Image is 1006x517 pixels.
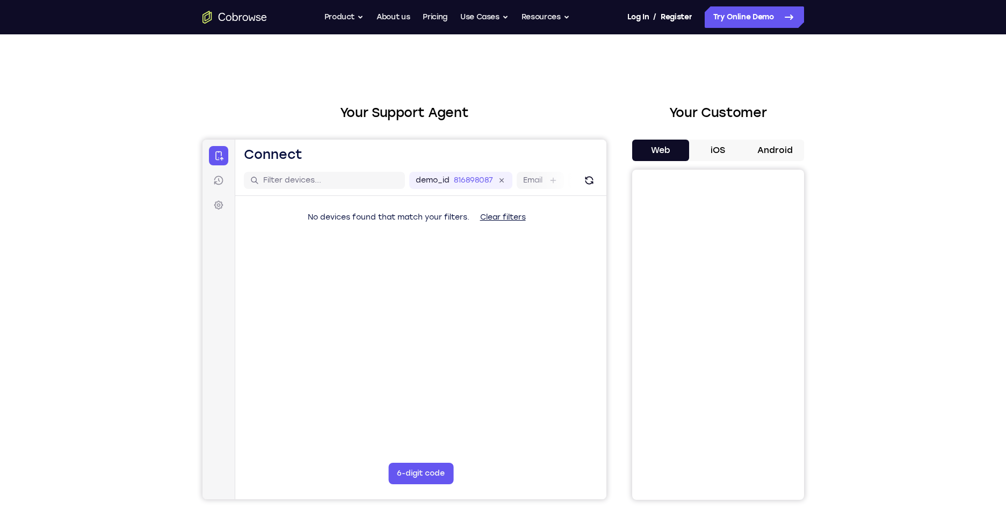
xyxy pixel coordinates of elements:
[705,6,804,28] a: Try Online Demo
[202,11,267,24] a: Go to the home page
[522,6,570,28] button: Resources
[632,140,690,161] button: Web
[689,140,747,161] button: iOS
[324,6,364,28] button: Product
[632,103,804,122] h2: Your Customer
[627,6,649,28] a: Log In
[202,140,606,499] iframe: Agent
[377,6,410,28] a: About us
[653,11,656,24] span: /
[460,6,509,28] button: Use Cases
[747,140,804,161] button: Android
[661,6,692,28] a: Register
[423,6,447,28] a: Pricing
[202,103,606,122] h2: Your Support Agent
